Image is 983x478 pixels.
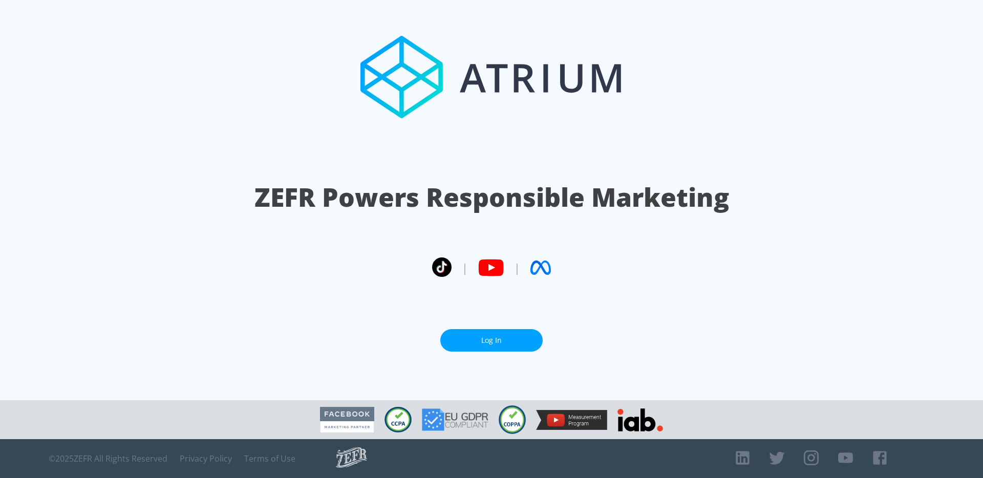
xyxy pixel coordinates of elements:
img: YouTube Measurement Program [536,410,607,430]
img: IAB [617,408,663,431]
a: Privacy Policy [180,453,232,464]
span: | [514,260,520,275]
span: | [462,260,468,275]
a: Log In [440,329,543,352]
span: © 2025 ZEFR All Rights Reserved [49,453,167,464]
img: GDPR Compliant [422,408,488,431]
a: Terms of Use [244,453,295,464]
img: COPPA Compliant [499,405,526,434]
img: CCPA Compliant [384,407,412,432]
h1: ZEFR Powers Responsible Marketing [254,180,729,215]
img: Facebook Marketing Partner [320,407,374,433]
